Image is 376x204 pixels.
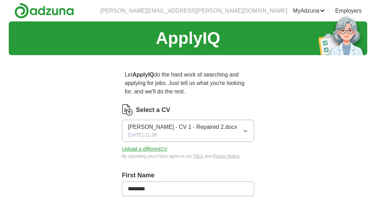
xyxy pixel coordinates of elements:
span: [PERSON_NAME] - CV 1 - Repaired 2.docx [128,123,237,131]
label: Select a CV [136,105,170,115]
a: MyAdzuna [293,7,325,15]
div: By uploading your CV you agree to our and . [122,153,254,159]
p: Let do the hard work of searching and applying for jobs. Just tell us what you're looking for, an... [122,68,254,99]
img: Adzuna logo [14,3,74,19]
span: [DATE] 11:38 [128,131,157,139]
h1: ApplyIQ [156,26,220,51]
label: First Name [122,171,254,180]
li: [PERSON_NAME][EMAIL_ADDRESS][PERSON_NAME][DOMAIN_NAME] [100,7,287,15]
button: [PERSON_NAME] - CV 1 - Repaired 2.docx[DATE] 11:38 [122,120,254,142]
strong: ApplyIQ [132,72,154,78]
button: Upload a differentCV [122,145,167,153]
img: CV Icon [122,104,133,116]
a: T&Cs [193,154,203,159]
a: Employers [335,7,362,15]
a: Privacy Notice [213,154,240,159]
